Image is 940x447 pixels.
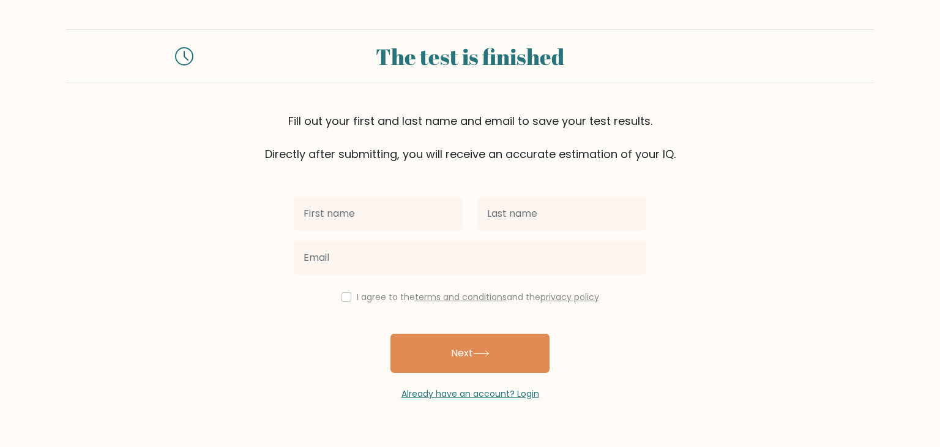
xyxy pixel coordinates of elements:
[208,40,732,73] div: The test is finished
[415,291,507,303] a: terms and conditions
[357,291,599,303] label: I agree to the and the
[294,197,463,231] input: First name
[390,334,550,373] button: Next
[401,388,539,400] a: Already have an account? Login
[477,197,646,231] input: Last name
[540,291,599,303] a: privacy policy
[294,241,646,275] input: Email
[66,113,874,162] div: Fill out your first and last name and email to save your test results. Directly after submitting,...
